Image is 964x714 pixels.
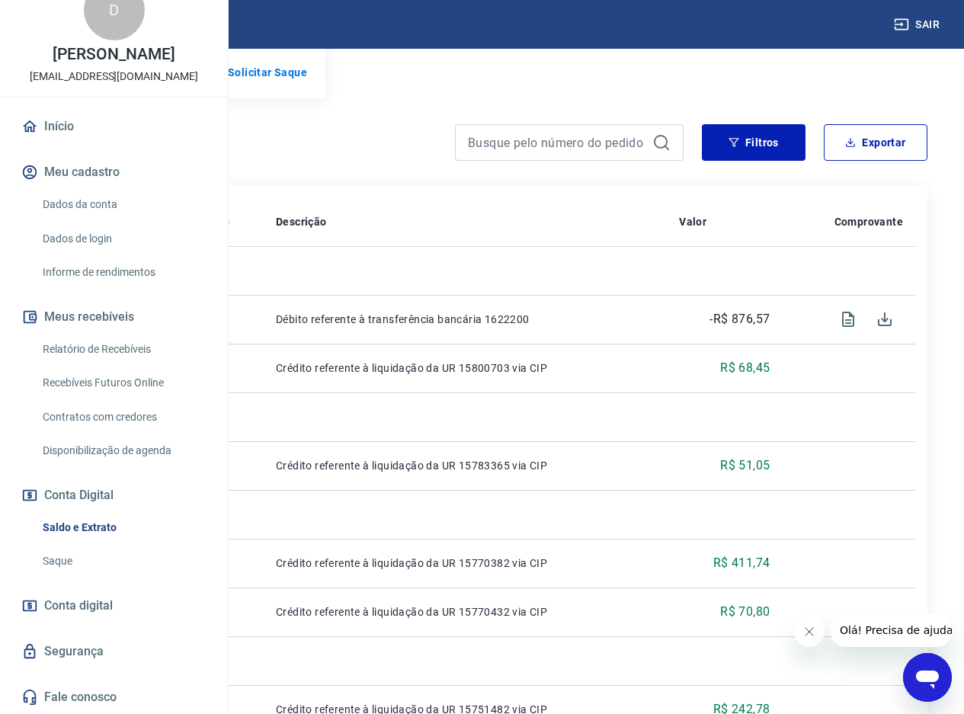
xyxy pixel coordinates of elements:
[53,46,175,62] p: [PERSON_NAME]
[18,479,210,512] button: Conta Digital
[720,359,770,377] p: R$ 68,45
[30,69,198,85] p: [EMAIL_ADDRESS][DOMAIN_NAME]
[18,680,210,714] a: Fale conosco
[37,130,437,161] h4: Extrato
[37,512,210,543] a: Saldo e Extrato
[37,546,210,577] a: Saque
[713,554,770,572] p: R$ 411,74
[720,456,770,475] p: R$ 51,05
[794,616,825,647] iframe: Fechar mensagem
[37,334,210,365] a: Relatório de Recebíveis
[18,300,210,334] button: Meus recebíveis
[37,435,210,466] a: Disponibilização de agenda
[720,603,770,621] p: R$ 70,80
[679,214,706,229] p: Valor
[891,11,946,39] button: Sair
[824,124,927,161] button: Exportar
[834,214,903,229] p: Comprovante
[702,124,805,161] button: Filtros
[18,110,210,143] a: Início
[18,155,210,189] button: Meu cadastro
[276,360,655,376] p: Crédito referente à liquidação da UR 15800703 via CIP
[37,367,210,399] a: Recebíveis Futuros Online
[37,257,210,288] a: Informe de rendimentos
[18,589,210,623] a: Conta digital
[276,458,655,473] p: Crédito referente à liquidação da UR 15783365 via CIP
[830,301,866,338] span: Visualizar
[866,301,903,338] span: Download
[37,402,210,433] a: Contratos com credores
[276,556,655,571] p: Crédito referente à liquidação da UR 15770382 via CIP
[228,65,307,80] a: Solicitar Saque
[903,653,952,702] iframe: Botão para abrir a janela de mensagens
[37,189,210,220] a: Dados da conta
[9,11,128,23] span: Olá! Precisa de ajuda?
[468,131,646,154] input: Busque pelo número do pedido
[18,635,210,668] a: Segurança
[276,604,655,620] p: Crédito referente à liquidação da UR 15770432 via CIP
[831,613,952,647] iframe: Mensagem da empresa
[276,312,655,327] p: Débito referente à transferência bancária 1622200
[709,310,770,328] p: -R$ 876,57
[276,214,327,229] p: Descrição
[44,595,113,616] span: Conta digital
[37,223,210,255] a: Dados de login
